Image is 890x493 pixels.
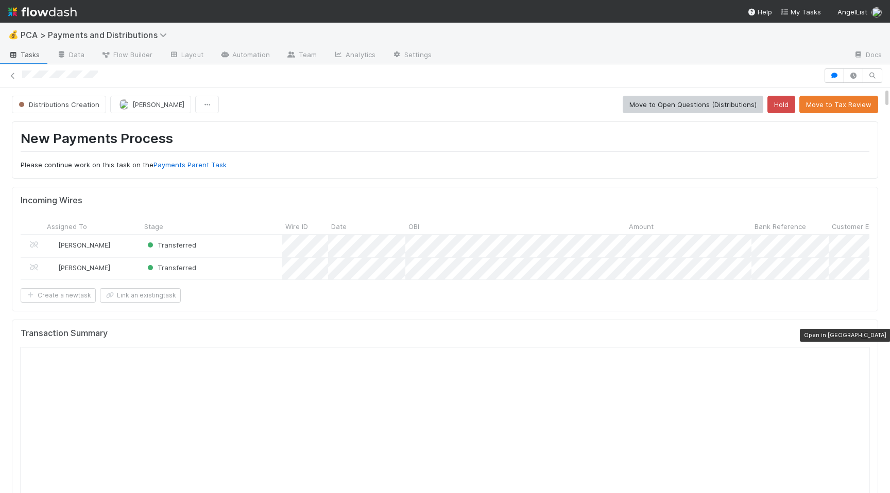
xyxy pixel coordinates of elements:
span: Date [331,221,347,232]
button: Distributions Creation [12,96,106,113]
span: Stage [144,221,163,232]
h5: Incoming Wires [21,196,82,206]
img: avatar_eacbd5bb-7590-4455-a9e9-12dcb5674423.png [48,263,57,272]
a: Team [278,47,325,64]
a: Analytics [325,47,384,64]
a: Payments Parent Task [153,161,227,169]
div: Transferred [145,262,196,273]
h1: New Payments Process [21,130,869,151]
a: Flow Builder [93,47,161,64]
button: Create a newtask [21,288,96,303]
div: Transferred [145,240,196,250]
a: Automation [212,47,278,64]
div: [PERSON_NAME] [48,262,110,273]
span: [PERSON_NAME] [58,241,110,249]
span: Bank Reference [755,221,806,232]
span: PCA > Payments and Distributions [21,30,172,40]
span: Wire ID [285,221,308,232]
img: avatar_eacbd5bb-7590-4455-a9e9-12dcb5674423.png [48,241,57,249]
span: OBI [408,221,419,232]
a: Layout [161,47,212,64]
span: Distributions Creation [16,100,99,109]
span: Transferred [145,263,196,272]
button: Move to Tax Review [799,96,878,113]
img: logo-inverted-e16ddd16eac7371096b0.svg [8,3,77,21]
a: Data [48,47,93,64]
span: [PERSON_NAME] [132,100,184,109]
span: Amount [629,221,654,232]
a: My Tasks [780,7,821,17]
div: [PERSON_NAME] [48,240,110,250]
img: avatar_487f705b-1efa-4920-8de6-14528bcda38c.png [119,99,129,110]
button: Link an existingtask [100,288,181,303]
button: [PERSON_NAME] [110,96,191,113]
button: Hold [767,96,795,113]
a: Docs [845,47,890,64]
span: Assigned To [47,221,87,232]
h5: Transaction Summary [21,328,108,339]
a: Settings [384,47,440,64]
p: Please continue work on this task on the [21,160,869,170]
span: Flow Builder [101,49,152,60]
span: My Tasks [780,8,821,16]
span: [PERSON_NAME] [58,263,110,272]
img: avatar_a2d05fec-0a57-4266-8476-74cda3464b0e.png [871,7,882,17]
span: 💰 [8,30,19,39]
button: Move to Open Questions (Distributions) [623,96,763,113]
span: Transferred [145,241,196,249]
span: Tasks [8,49,40,60]
div: Help [747,7,772,17]
span: AngelList [837,8,867,16]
